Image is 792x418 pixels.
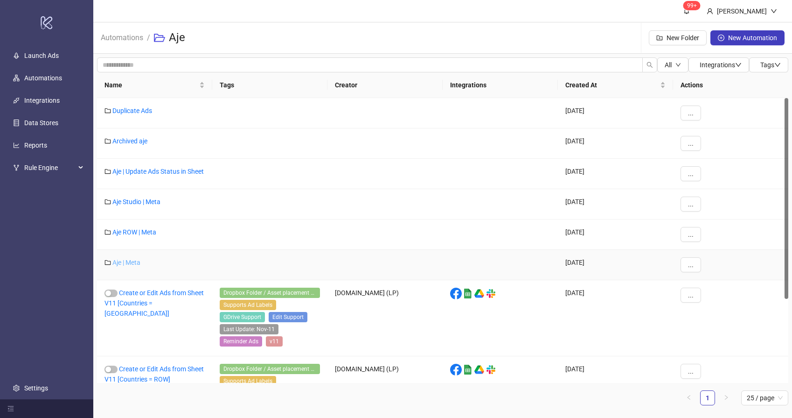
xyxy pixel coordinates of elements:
button: ... [681,166,701,181]
span: search [646,62,653,68]
span: Name [104,80,197,90]
button: Alldown [657,57,688,72]
a: Automations [99,32,145,42]
div: [DATE] [558,189,673,220]
button: left [681,390,696,405]
li: 1 [700,390,715,405]
span: Supports Ad Labels [220,300,276,310]
span: Tags [760,61,781,69]
span: Created At [565,80,658,90]
span: 25 / page [747,391,783,405]
span: right [723,395,729,400]
span: Last Update: Nov-11 [220,324,278,334]
th: Name [97,72,212,98]
th: Created At [558,72,673,98]
span: user [707,8,713,14]
span: down [735,62,742,68]
div: [DATE] [558,250,673,280]
th: Actions [673,72,788,98]
a: Create or Edit Ads from Sheet V11 [Countries = [GEOGRAPHIC_DATA]] [104,289,204,317]
a: Create or Edit Ads from Sheet V11 [Countries = ROW] [104,365,204,383]
span: GDrive Support [220,312,265,322]
button: Integrationsdown [688,57,749,72]
sup: 1609 [683,1,701,10]
span: ... [688,200,694,208]
span: left [686,395,692,400]
span: ... [688,291,694,299]
span: v11 [266,336,283,347]
a: Aje ROW | Meta [112,228,156,236]
div: [DATE] [558,280,673,356]
div: [DOMAIN_NAME] (LP) [327,280,443,356]
span: Edit Support [269,312,307,322]
h3: Aje [169,30,185,45]
th: Integrations [443,72,558,98]
span: down [774,62,781,68]
span: bell [683,7,690,14]
div: [DATE] [558,220,673,250]
th: Creator [327,72,443,98]
span: folder-add [656,35,663,41]
span: Integrations [700,61,742,69]
span: New Folder [667,34,699,42]
span: Dropbox Folder / Asset placement detection [220,288,320,298]
a: Launch Ads [24,52,59,59]
a: Duplicate Ads [112,107,152,114]
span: folder [104,168,111,175]
span: ... [688,368,694,375]
div: [DATE] [558,128,673,159]
a: Settings [24,384,48,392]
span: ... [688,140,694,147]
button: ... [681,288,701,303]
span: down [675,62,681,68]
a: Archived aje [112,137,147,145]
button: ... [681,227,701,242]
a: 1 [701,391,715,405]
span: folder [104,107,111,114]
button: New Automation [710,30,785,45]
button: ... [681,106,701,120]
a: Aje | Meta [112,259,140,266]
button: ... [681,197,701,212]
span: ... [688,109,694,117]
button: ... [681,257,701,272]
a: Aje Studio | Meta [112,198,160,205]
a: Aje | Update Ads Status in Sheet [112,168,204,175]
span: menu-fold [7,405,14,412]
div: Page Size [741,390,788,405]
a: Reports [24,142,47,149]
span: ... [688,231,694,238]
span: folder-open [154,32,165,43]
div: [DATE] [558,98,673,128]
span: Reminder Ads [220,336,262,347]
a: Data Stores [24,119,58,127]
span: folder [104,138,111,144]
span: Supports Ad Labels [220,376,276,386]
span: folder [104,229,111,235]
span: ... [688,261,694,269]
span: fork [13,164,20,171]
div: [PERSON_NAME] [713,6,771,16]
div: [DATE] [558,159,673,189]
li: / [147,23,150,53]
span: Dropbox Folder / Asset placement detection [220,364,320,374]
span: folder [104,198,111,205]
span: Rule Engine [24,158,76,177]
span: New Automation [728,34,777,42]
span: All [665,61,672,69]
li: Next Page [719,390,734,405]
span: ... [688,170,694,177]
span: down [771,8,777,14]
th: Tags [212,72,327,98]
button: ... [681,364,701,379]
button: Tagsdown [749,57,788,72]
button: right [719,390,734,405]
li: Previous Page [681,390,696,405]
button: New Folder [649,30,707,45]
a: Automations [24,74,62,82]
button: ... [681,136,701,151]
a: Integrations [24,97,60,104]
span: plus-circle [718,35,724,41]
span: folder [104,259,111,266]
